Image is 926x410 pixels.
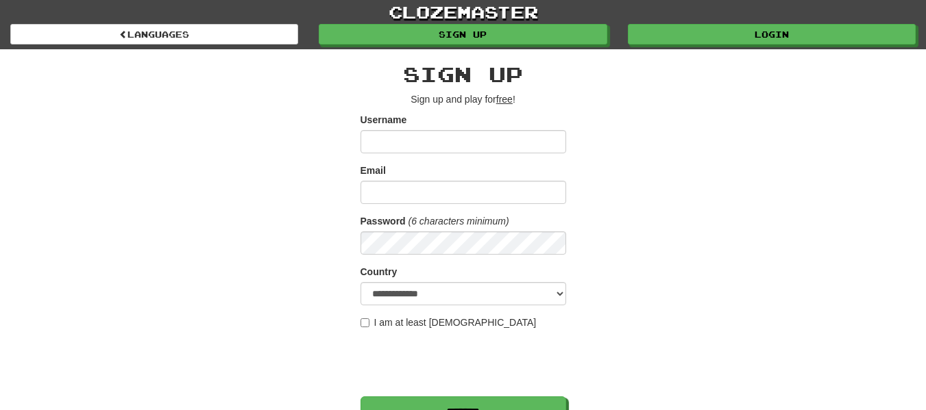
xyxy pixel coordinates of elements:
a: Login [628,24,916,44]
a: Sign up [319,24,607,44]
label: Email [361,164,386,177]
label: Password [361,214,406,228]
label: I am at least [DEMOGRAPHIC_DATA] [361,316,537,329]
h2: Sign up [361,63,566,86]
u: free [496,94,513,105]
label: Country [361,265,398,279]
p: Sign up and play for ! [361,92,566,106]
iframe: reCAPTCHA [361,336,569,389]
a: Languages [10,24,298,44]
em: (6 characters minimum) [409,216,509,227]
input: I am at least [DEMOGRAPHIC_DATA] [361,318,369,327]
label: Username [361,113,407,127]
